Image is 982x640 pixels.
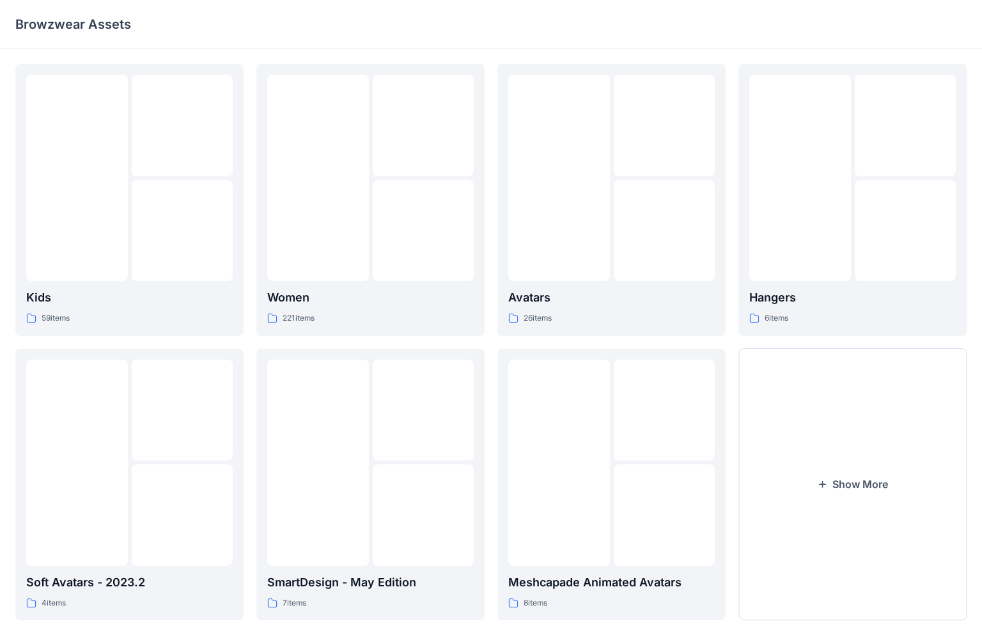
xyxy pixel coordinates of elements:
p: 4 items [42,597,66,610]
p: Women [267,289,474,307]
a: Meshcapade Animated Avatars8items [497,349,726,621]
a: Soft Avatars - 2023.24items [15,349,244,621]
p: SmartDesign - May Edition [267,574,474,591]
p: Browzwear Assets [15,15,131,33]
p: 26 items [524,312,552,325]
p: Meshcapade Animated Avatars [508,574,715,591]
p: 8 items [524,597,547,610]
button: Show More [738,349,967,621]
p: 7 items [283,597,306,610]
a: Women221items [256,64,485,336]
a: Avatars26items [497,64,726,336]
p: 221 items [283,312,315,325]
a: SmartDesign - May Edition7items [256,349,485,621]
a: Hangers6items [738,64,967,336]
p: Kids [26,289,233,307]
p: Soft Avatars - 2023.2 [26,574,233,591]
p: Hangers [749,289,956,307]
p: 6 items [765,312,788,325]
p: 59 items [42,312,70,325]
p: Avatars [508,289,715,307]
a: Kids59items [15,64,244,336]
